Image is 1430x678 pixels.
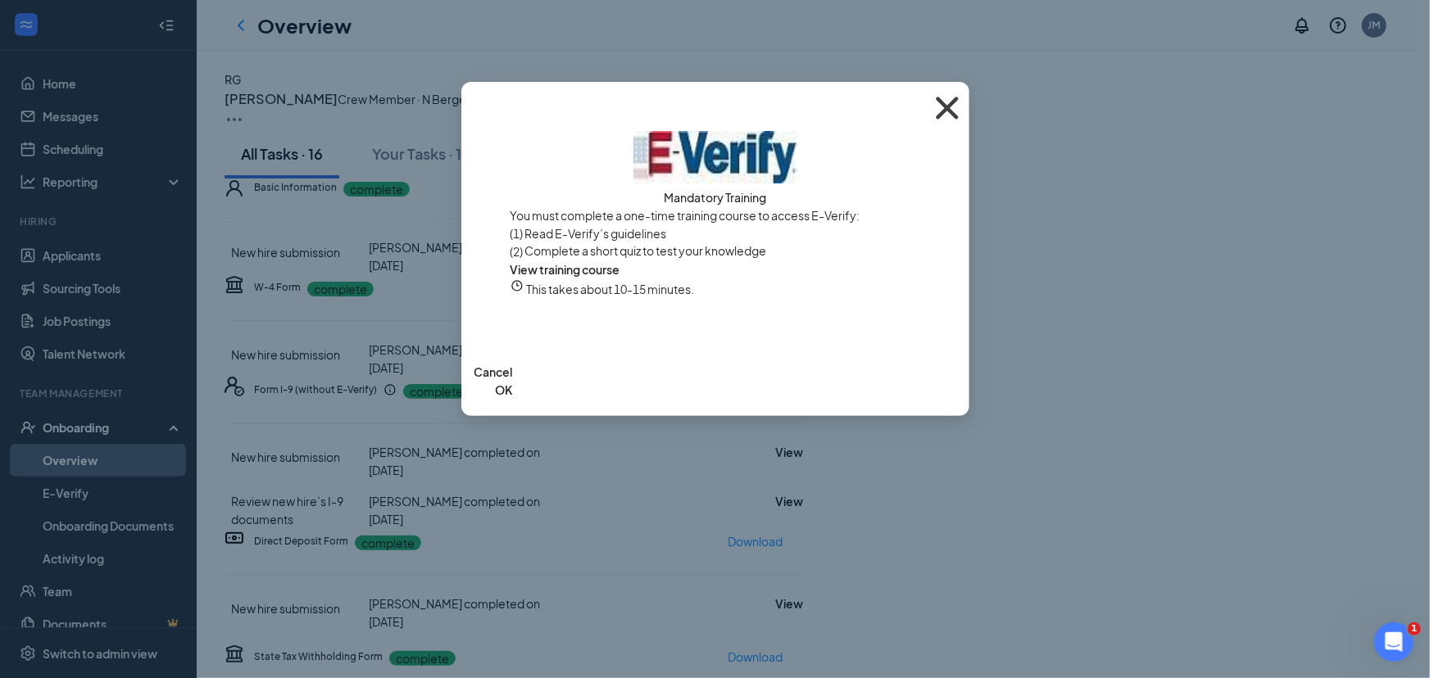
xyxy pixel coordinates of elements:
span: 1 [1408,622,1421,635]
button: Close [925,82,969,134]
span: Complete a short quiz to test your knowledge [524,242,767,260]
h4: Mandatory Training [664,183,766,206]
iframe: Intercom live chat [1374,622,1414,662]
button: Cancel [474,363,513,381]
svg: Cross [925,86,969,130]
span: This takes about 10-15 minutes. [524,282,695,296]
span: (2) [511,242,524,260]
span: Read E-Verify’s guidelines [524,226,667,241]
span: (1) [511,226,524,241]
span: You must complete a one-time training course to access E-Verify: [511,208,860,223]
svg: Clock [511,279,524,292]
button: OK [496,381,513,399]
button: View training course [511,260,620,278]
